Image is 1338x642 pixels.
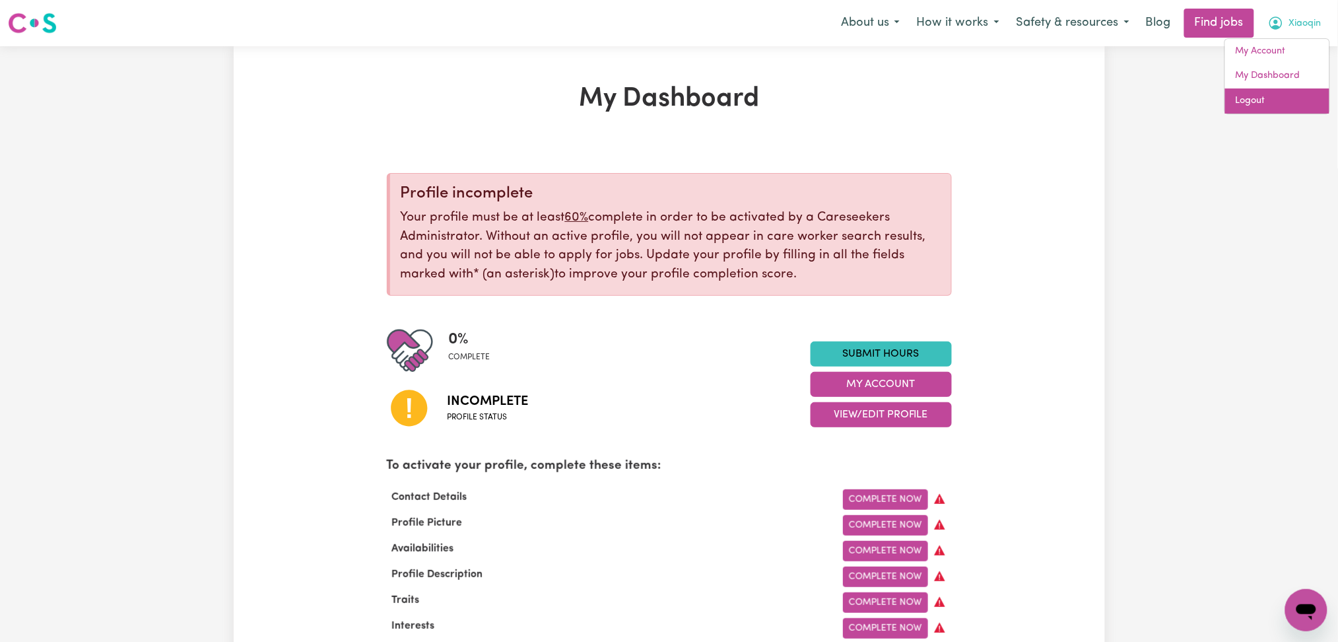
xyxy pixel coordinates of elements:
[1285,589,1327,631] iframe: Button to launch messaging window
[401,184,941,203] div: Profile incomplete
[449,351,490,363] span: complete
[1259,9,1330,37] button: My Account
[1289,17,1321,31] span: Xiaoqin
[387,83,952,115] h1: My Dashboard
[565,211,589,224] u: 60%
[843,618,928,639] a: Complete Now
[449,328,490,351] span: 0 %
[448,411,529,423] span: Profile status
[843,489,928,510] a: Complete Now
[1224,38,1330,114] div: My Account
[8,8,57,38] a: Careseekers logo
[1225,63,1329,89] a: My Dashboard
[449,328,501,374] div: Profile completeness: 0%
[387,595,425,606] span: Traits
[1008,9,1138,37] button: Safety & resources
[387,621,440,631] span: Interests
[811,372,952,397] button: My Account
[843,592,928,613] a: Complete Now
[811,402,952,427] button: View/Edit Profile
[843,567,928,587] a: Complete Now
[387,492,473,503] span: Contact Details
[387,457,952,476] p: To activate your profile, complete these items:
[387,518,468,528] span: Profile Picture
[1225,39,1329,64] a: My Account
[387,569,488,580] span: Profile Description
[474,268,555,281] span: an asterisk
[843,541,928,561] a: Complete Now
[832,9,908,37] button: About us
[1225,89,1329,114] a: Logout
[908,9,1008,37] button: How it works
[387,544,459,554] span: Availabilities
[448,392,529,411] span: Incomplete
[1184,9,1254,38] a: Find jobs
[843,515,928,536] a: Complete Now
[811,341,952,367] a: Submit Hours
[401,209,941,285] p: Your profile must be at least complete in order to be activated by a Careseekers Administrator. W...
[8,11,57,35] img: Careseekers logo
[1138,9,1179,38] a: Blog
